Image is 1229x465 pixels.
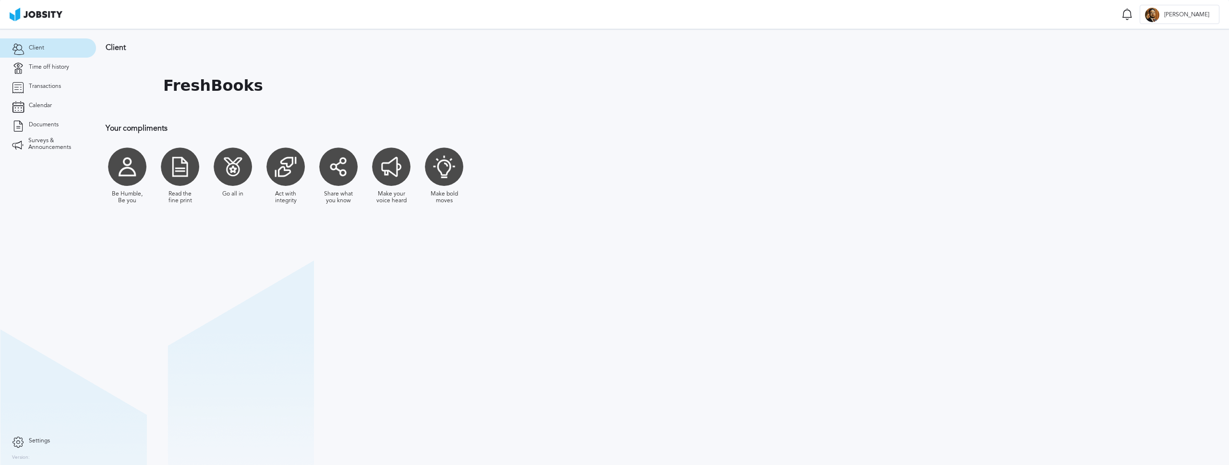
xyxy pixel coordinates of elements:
img: ab4bad089aa723f57921c736e9817d99.png [10,8,62,21]
span: Settings [29,438,50,444]
div: Make bold moves [427,191,461,204]
span: [PERSON_NAME] [1159,12,1214,18]
span: Transactions [29,83,61,90]
div: Make your voice heard [374,191,408,204]
span: Client [29,45,44,51]
span: Calendar [29,102,52,109]
span: Surveys & Announcements [28,137,84,151]
div: Share what you know [322,191,355,204]
h3: Client [106,43,627,52]
div: L [1145,8,1159,22]
div: Read the fine print [163,191,197,204]
h3: Your compliments [106,124,627,133]
div: Be Humble, Be you [110,191,144,204]
div: Act with integrity [269,191,302,204]
span: Time off history [29,64,69,71]
h1: FreshBooks [163,77,263,95]
div: Go all in [222,191,243,197]
button: L[PERSON_NAME] [1140,5,1219,24]
span: Documents [29,122,59,128]
label: Version: [12,455,30,461]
